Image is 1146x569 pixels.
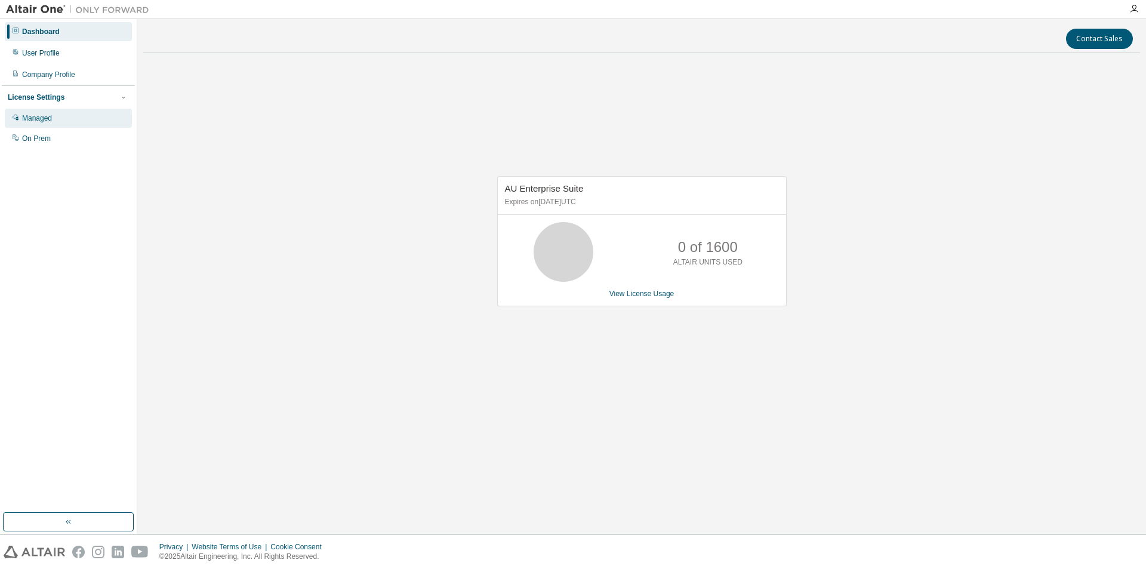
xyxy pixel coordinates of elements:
[8,93,64,102] div: License Settings
[22,113,52,123] div: Managed
[22,48,60,58] div: User Profile
[131,546,149,558] img: youtube.svg
[92,546,104,558] img: instagram.svg
[22,70,75,79] div: Company Profile
[4,546,65,558] img: altair_logo.svg
[22,27,60,36] div: Dashboard
[6,4,155,16] img: Altair One
[1066,29,1133,49] button: Contact Sales
[22,134,51,143] div: On Prem
[270,542,328,552] div: Cookie Consent
[505,197,776,207] p: Expires on [DATE] UTC
[678,237,738,257] p: 0 of 1600
[159,542,192,552] div: Privacy
[159,552,329,562] p: © 2025 Altair Engineering, Inc. All Rights Reserved.
[609,290,674,298] a: View License Usage
[192,542,270,552] div: Website Terms of Use
[505,183,584,193] span: AU Enterprise Suite
[72,546,85,558] img: facebook.svg
[112,546,124,558] img: linkedin.svg
[673,257,743,267] p: ALTAIR UNITS USED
